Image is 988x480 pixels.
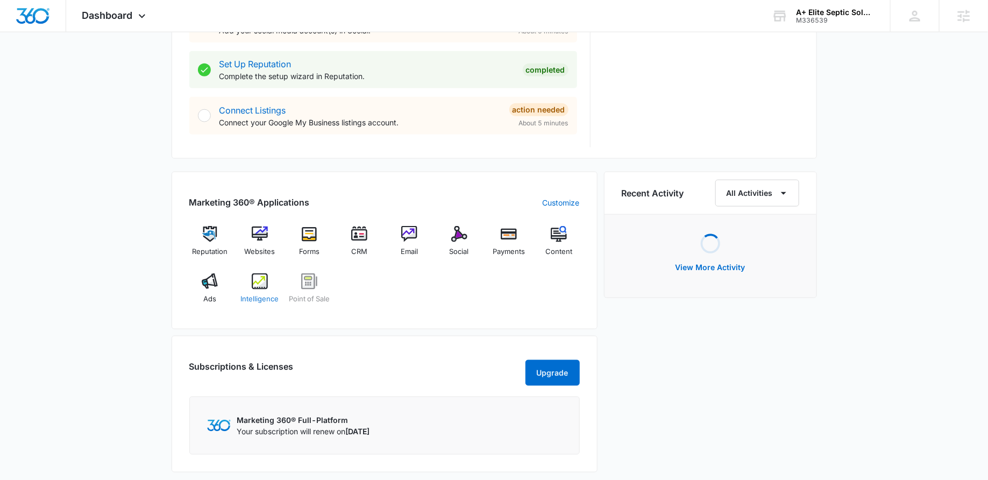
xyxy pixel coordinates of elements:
h6: Recent Activity [622,187,684,200]
span: Ads [203,294,216,305]
p: Marketing 360® Full-Platform [237,414,370,426]
div: account id [796,17,875,24]
a: Customize [543,197,580,208]
span: Forms [299,246,319,257]
span: CRM [351,246,367,257]
a: CRM [339,226,380,265]
a: Social [438,226,480,265]
span: About 5 minutes [519,118,568,128]
a: Ads [189,273,231,312]
h2: Subscriptions & Licenses [189,360,294,382]
span: Payments [493,246,525,257]
a: Point of Sale [289,273,330,312]
span: [DATE] [346,427,370,436]
a: Connect Listings [219,105,286,116]
a: Forms [289,226,330,265]
img: Marketing 360 Logo [207,420,231,431]
a: Intelligence [239,273,280,312]
a: Set Up Reputation [219,59,292,69]
div: account name [796,8,875,17]
h2: Marketing 360® Applications [189,196,310,209]
a: Email [389,226,430,265]
button: All Activities [715,180,799,207]
p: Connect your Google My Business listings account. [219,117,501,128]
a: Websites [239,226,280,265]
span: Point of Sale [289,294,330,305]
span: Reputation [192,246,228,257]
div: Action Needed [509,103,568,116]
span: Content [545,246,572,257]
p: Complete the setup wizard in Reputation. [219,70,514,82]
a: Reputation [189,226,231,265]
span: Websites [244,246,275,257]
span: Dashboard [82,10,133,21]
a: Payments [488,226,530,265]
a: Content [538,226,580,265]
span: Social [450,246,469,257]
p: Your subscription will renew on [237,426,370,437]
span: Intelligence [240,294,279,305]
span: Email [401,246,418,257]
button: Upgrade [525,360,580,386]
button: View More Activity [665,255,756,280]
div: Completed [523,63,568,76]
